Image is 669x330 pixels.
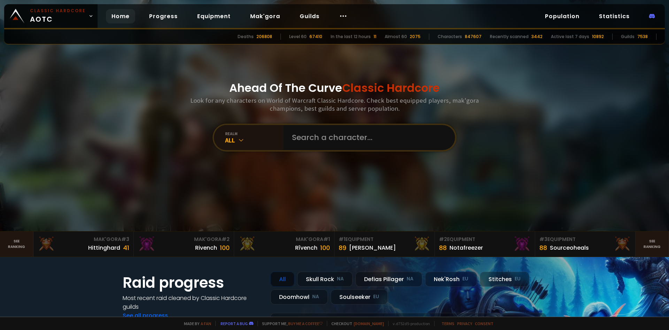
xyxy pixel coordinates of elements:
a: #2Equipment88Notafreezer [435,232,535,257]
div: Soulseeker [331,289,388,305]
div: Characters [438,34,462,40]
a: #1Equipment89[PERSON_NAME] [334,232,435,257]
h1: Raid progress [123,272,262,294]
span: # 3 [121,236,129,243]
div: Rîvench [295,243,317,252]
span: # 2 [439,236,447,243]
div: Equipment [539,236,631,243]
small: NA [312,293,319,300]
div: Recently scanned [490,34,529,40]
input: Search a character... [288,125,447,150]
div: Skull Rock [297,272,353,287]
div: Sourceoheals [550,243,589,252]
div: 100 [320,243,330,252]
div: 41 [123,243,129,252]
div: 206808 [256,34,272,40]
div: Nek'Rosh [425,272,477,287]
span: Checkout [327,321,384,326]
a: Mak'gora [245,9,286,23]
a: Population [539,9,585,23]
div: 89 [339,243,346,252]
span: v. d752d5 - production [388,321,430,326]
div: All [270,272,294,287]
span: Made by [180,321,211,326]
small: EU [373,293,379,300]
small: Classic Hardcore [30,8,86,14]
a: Home [106,9,135,23]
span: # 1 [323,236,330,243]
div: Mak'Gora [138,236,230,243]
h3: Look for any characters on World of Warcraft Classic Hardcore. Check best equipped players, mak'g... [187,96,482,112]
span: # 1 [339,236,345,243]
div: [PERSON_NAME] [349,243,396,252]
a: a fan [201,321,211,326]
a: Buy me a coffee [288,321,323,326]
div: Equipment [439,236,531,243]
div: 88 [539,243,547,252]
div: 3442 [531,34,543,40]
a: [DOMAIN_NAME] [354,321,384,326]
small: NA [407,276,414,283]
span: Support me, [257,321,323,326]
span: AOTC [30,8,86,24]
div: Stitches [480,272,529,287]
a: Guilds [294,9,325,23]
a: Equipment [192,9,236,23]
div: Equipment [339,236,430,243]
a: Classic HardcoreAOTC [4,4,98,28]
div: Guilds [621,34,635,40]
a: Privacy [457,321,472,326]
span: # 3 [539,236,547,243]
a: Statistics [593,9,635,23]
div: realm [225,131,284,136]
div: 10892 [592,34,604,40]
h1: Ahead Of The Curve [229,80,440,96]
div: 847607 [465,34,482,40]
small: EU [462,276,468,283]
div: Hittinghard [88,243,120,252]
div: Mak'Gora [238,236,330,243]
a: Terms [441,321,454,326]
h4: Most recent raid cleaned by Classic Hardcore guilds [123,294,262,311]
a: Progress [144,9,183,23]
div: 11 [374,34,376,40]
span: # 2 [222,236,230,243]
div: All [225,136,284,144]
div: Defias Pillager [355,272,422,287]
div: Deaths [238,34,254,40]
small: EU [515,276,521,283]
div: Level 60 [289,34,307,40]
div: Notafreezer [449,243,483,252]
div: 2075 [410,34,421,40]
a: Mak'Gora#1Rîvench100 [234,232,334,257]
div: Rivench [195,243,217,252]
small: NA [337,276,344,283]
div: In the last 12 hours [331,34,371,40]
div: Almost 60 [385,34,407,40]
div: 88 [439,243,447,252]
a: See all progress [123,311,168,320]
div: Active last 7 days [551,34,589,40]
a: Mak'Gora#2Rivench100 [134,232,234,257]
a: Consent [475,321,493,326]
div: 7538 [637,34,648,40]
div: 100 [220,243,230,252]
a: Mak'Gora#3Hittinghard41 [33,232,134,257]
div: Doomhowl [270,289,328,305]
a: Seeranking [636,232,669,257]
a: Report a bug [221,321,248,326]
a: #3Equipment88Sourceoheals [535,232,636,257]
span: Classic Hardcore [342,80,440,96]
div: Mak'Gora [38,236,129,243]
div: 67410 [309,34,322,40]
